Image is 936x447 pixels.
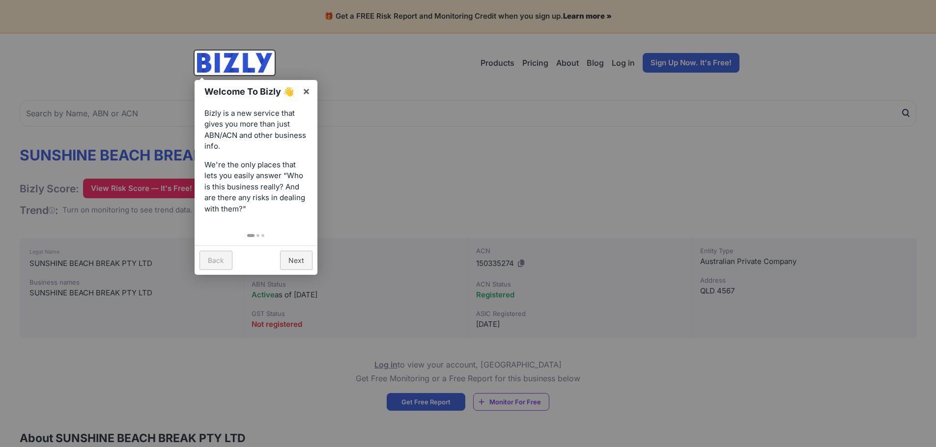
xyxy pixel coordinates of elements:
p: Bizly is a new service that gives you more than just ABN/ACN and other business info. [204,108,308,152]
p: We're the only places that lets you easily answer “Who is this business really? And are there any... [204,159,308,215]
a: × [295,80,317,102]
a: Back [199,251,232,270]
h1: Welcome To Bizly 👋 [204,85,297,98]
a: Next [280,251,312,270]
